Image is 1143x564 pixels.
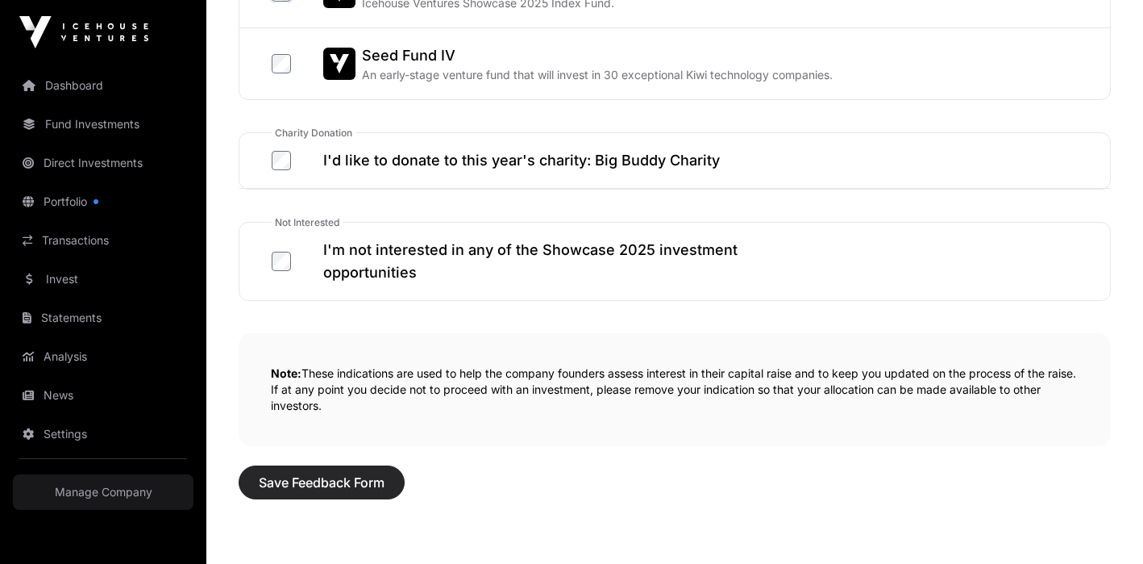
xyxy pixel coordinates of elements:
[13,474,193,510] a: Manage Company
[13,339,193,374] a: Analysis
[13,184,193,219] a: Portfolio
[272,216,343,229] span: Not Interested
[259,473,384,492] span: Save Feedback Form
[323,48,355,80] img: Seed Fund IV
[13,145,193,181] a: Direct Investments
[13,300,193,336] a: Statements
[13,378,193,413] a: News
[19,16,148,48] img: Icehouse Ventures Logo
[362,44,833,67] h2: Seed Fund IV
[1062,487,1143,564] iframe: Chat Widget
[239,466,405,499] button: Save Feedback Form
[13,68,193,103] a: Dashboard
[272,54,291,73] input: Seed Fund IVSeed Fund IVAn early-stage venture fund that will invest in 30 exceptional Kiwi techn...
[13,261,193,297] a: Invest
[13,107,193,142] a: Fund Investments
[13,223,193,258] a: Transactions
[271,366,301,380] strong: Note:
[323,149,720,172] h2: I'd like to donate to this year's charity: Big Buddy Charity
[272,151,291,170] input: I'd like to donate to this year's charity: Big Buddy Charity
[272,252,291,271] input: I'm not interested in any of the Showcase 2025 investment opportunities
[13,416,193,452] a: Settings
[239,333,1111,446] p: These indications are used to help the company founders assess interest in their capital raise an...
[362,67,833,83] p: An early-stage venture fund that will invest in 30 exceptional Kiwi technology companies.
[323,239,814,284] h2: I'm not interested in any of the Showcase 2025 investment opportunities
[272,127,355,140] span: Charity Donation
